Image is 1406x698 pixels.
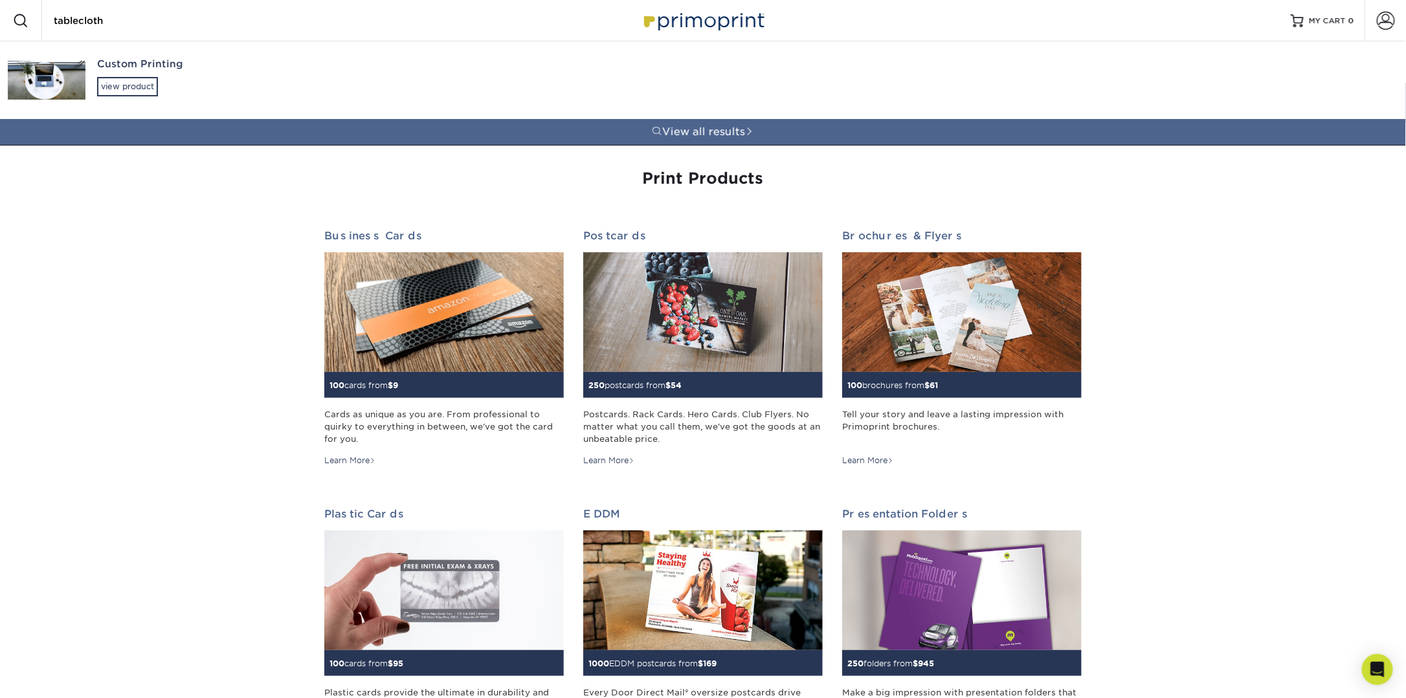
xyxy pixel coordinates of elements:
span: 250 [588,380,605,390]
div: Tell your story and leave a lasting impression with Primoprint brochures. [842,408,1082,446]
span: 95 [393,659,403,668]
span: 100 [847,380,862,390]
img: Custom Printing [8,61,85,100]
div: Open Intercom Messenger [1362,654,1393,685]
h2: Plastic Cards [324,508,564,520]
div: Custom Printing [97,57,453,72]
small: postcards from [588,380,682,390]
span: $ [698,659,703,668]
h2: EDDM [583,508,823,520]
span: 54 [671,380,682,390]
span: $ [665,380,671,390]
a: Postcards 250postcards from$54 Postcards. Rack Cards. Hero Cards. Club Flyers. No matter what you... [583,230,823,466]
h2: Presentation Folders [842,508,1082,520]
span: 61 [930,380,938,390]
img: EDDM [583,530,823,650]
div: Cards as unique as you are. From professional to quirky to everything in between, we've got the c... [324,408,564,446]
span: $ [388,659,393,668]
span: 169 [703,659,717,668]
h2: Brochures & Flyers [842,230,1082,242]
span: 100 [329,659,344,668]
img: Presentation Folders [842,530,1082,650]
span: MY CART [1309,16,1346,27]
a: Business Cards 100cards from$9 Cards as unique as you are. From professional to quirky to everyth... [324,230,564,466]
input: SEARCH PRODUCTS..... [52,13,179,28]
div: Learn More [842,455,893,466]
img: Primoprint [638,6,768,34]
h1: Print Products [324,169,1082,188]
span: 0 [1348,16,1354,25]
span: 100 [329,380,344,390]
img: Postcards [583,252,823,372]
img: Brochures & Flyers [842,252,1082,372]
img: Business Cards [324,252,564,372]
small: folders from [847,659,934,668]
h2: Postcards [583,230,823,242]
span: $ [388,380,393,390]
span: 9 [393,380,398,390]
div: Learn More [583,455,634,466]
a: Brochures & Flyers 100brochures from$61 Tell your story and leave a lasting impression with Primo... [842,230,1082,466]
span: 1000 [588,659,609,668]
div: Learn More [324,455,375,466]
small: cards from [329,380,398,390]
h2: Business Cards [324,230,564,242]
span: 250 [847,659,864,668]
span: $ [913,659,918,668]
span: $ [924,380,930,390]
div: view product [97,77,158,96]
span: 945 [918,659,934,668]
small: EDDM postcards from [588,659,717,668]
small: cards from [329,659,403,668]
div: Postcards. Rack Cards. Hero Cards. Club Flyers. No matter what you call them, we've got the goods... [583,408,823,446]
small: brochures from [847,380,938,390]
img: Plastic Cards [324,530,564,650]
